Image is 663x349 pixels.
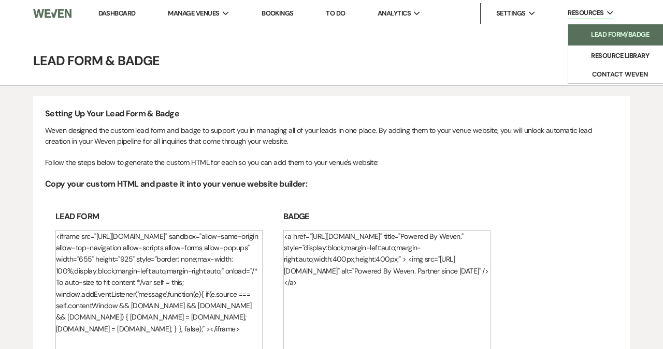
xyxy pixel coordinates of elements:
span: Analytics [378,8,411,19]
h4: Badge [283,211,511,225]
a: To Do [326,9,345,18]
span: Resources [568,8,603,18]
img: Weven Logo [33,3,71,24]
span: Manage Venues [168,8,219,19]
h4: Setting Up Your Lead Form & Badge [45,108,618,125]
span: Settings [496,8,526,19]
div: Follow the steps below to generate the custom HTML for each so you can add them to your venue's w... [45,157,618,168]
a: Bookings [262,9,294,18]
h4: Lead Form [55,211,283,225]
h4: Copy your custom HTML and paste it into your venue website builder: [45,178,307,190]
div: Weven designed the custom lead form and badge to support you in managing all of your leads in one... [45,125,618,147]
a: Dashboard [98,9,136,18]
